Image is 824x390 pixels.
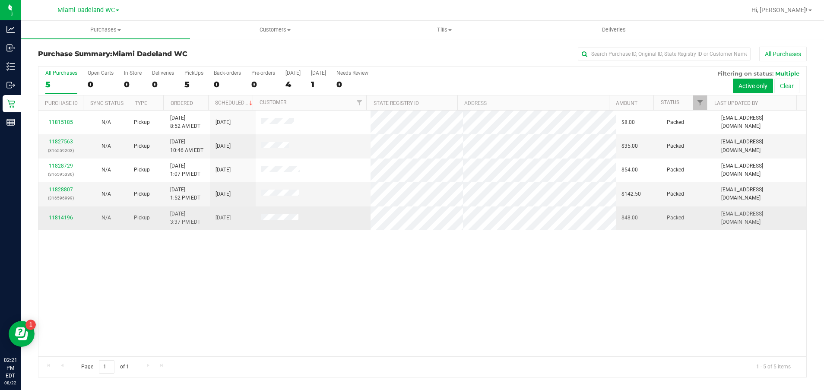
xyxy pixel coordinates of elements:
[170,210,200,226] span: [DATE] 3:37 PM EDT
[101,214,111,222] button: N/A
[775,70,799,77] span: Multiple
[311,70,326,76] div: [DATE]
[6,62,15,71] inline-svg: Inventory
[101,167,111,173] span: Not Applicable
[88,79,114,89] div: 0
[6,25,15,34] inline-svg: Analytics
[4,356,17,380] p: 02:21 PM EDT
[171,100,193,106] a: Ordered
[721,210,801,226] span: [EMAIL_ADDRESS][DOMAIN_NAME]
[621,166,638,174] span: $54.00
[45,70,77,76] div: All Purchases
[457,95,609,111] th: Address
[45,79,77,89] div: 5
[667,190,684,198] span: Packed
[190,21,359,39] a: Customers
[101,118,111,127] button: N/A
[101,166,111,174] button: N/A
[578,48,751,60] input: Search Purchase ID, Original ID, State Registry ID or Customer Name...
[101,142,111,150] button: N/A
[134,118,150,127] span: Pickup
[101,191,111,197] span: Not Applicable
[216,214,231,222] span: [DATE]
[216,142,231,150] span: [DATE]
[721,186,801,202] span: [EMAIL_ADDRESS][DOMAIN_NAME]
[751,6,808,13] span: Hi, [PERSON_NAME]!
[590,26,637,34] span: Deliveries
[44,170,79,178] p: (316595336)
[667,142,684,150] span: Packed
[667,214,684,222] span: Packed
[360,21,529,39] a: Tills
[260,99,286,105] a: Customer
[215,100,254,106] a: Scheduled
[44,146,79,155] p: (316559203)
[124,70,142,76] div: In Store
[9,321,35,347] iframe: Resource center
[374,100,419,106] a: State Registry ID
[749,360,798,373] span: 1 - 5 of 5 items
[214,79,241,89] div: 0
[6,81,15,89] inline-svg: Outbound
[170,186,200,202] span: [DATE] 1:52 PM EDT
[721,114,801,130] span: [EMAIL_ADDRESS][DOMAIN_NAME]
[135,100,147,106] a: Type
[190,26,359,34] span: Customers
[184,79,203,89] div: 5
[621,118,635,127] span: $8.00
[45,100,78,106] a: Purchase ID
[661,99,679,105] a: Status
[38,50,294,58] h3: Purchase Summary:
[124,79,142,89] div: 0
[336,70,368,76] div: Needs Review
[667,166,684,174] span: Packed
[170,138,203,154] span: [DATE] 10:46 AM EDT
[529,21,698,39] a: Deliveries
[152,70,174,76] div: Deliveries
[621,142,638,150] span: $35.00
[134,166,150,174] span: Pickup
[90,100,124,106] a: Sync Status
[621,190,641,198] span: $142.50
[6,99,15,108] inline-svg: Retail
[693,95,707,110] a: Filter
[101,143,111,149] span: Not Applicable
[721,162,801,178] span: [EMAIL_ADDRESS][DOMAIN_NAME]
[88,70,114,76] div: Open Carts
[616,100,637,106] a: Amount
[49,187,73,193] a: 11828807
[216,166,231,174] span: [DATE]
[721,138,801,154] span: [EMAIL_ADDRESS][DOMAIN_NAME]
[216,118,231,127] span: [DATE]
[251,70,275,76] div: Pre-orders
[21,26,190,34] span: Purchases
[216,190,231,198] span: [DATE]
[4,380,17,386] p: 08/22
[99,360,114,374] input: 1
[759,47,807,61] button: All Purchases
[667,118,684,127] span: Packed
[733,79,773,93] button: Active only
[134,142,150,150] span: Pickup
[621,214,638,222] span: $48.00
[74,360,136,374] span: Page of 1
[170,114,200,130] span: [DATE] 8:52 AM EDT
[214,70,241,76] div: Back-orders
[774,79,799,93] button: Clear
[44,194,79,202] p: (316596999)
[101,119,111,125] span: Not Applicable
[184,70,203,76] div: PickUps
[57,6,115,14] span: Miami Dadeland WC
[311,79,326,89] div: 1
[714,100,758,106] a: Last Updated By
[352,95,366,110] a: Filter
[285,70,301,76] div: [DATE]
[6,44,15,52] inline-svg: Inbound
[49,119,73,125] a: 11815185
[152,79,174,89] div: 0
[360,26,529,34] span: Tills
[285,79,301,89] div: 4
[134,190,150,198] span: Pickup
[717,70,773,77] span: Filtering on status:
